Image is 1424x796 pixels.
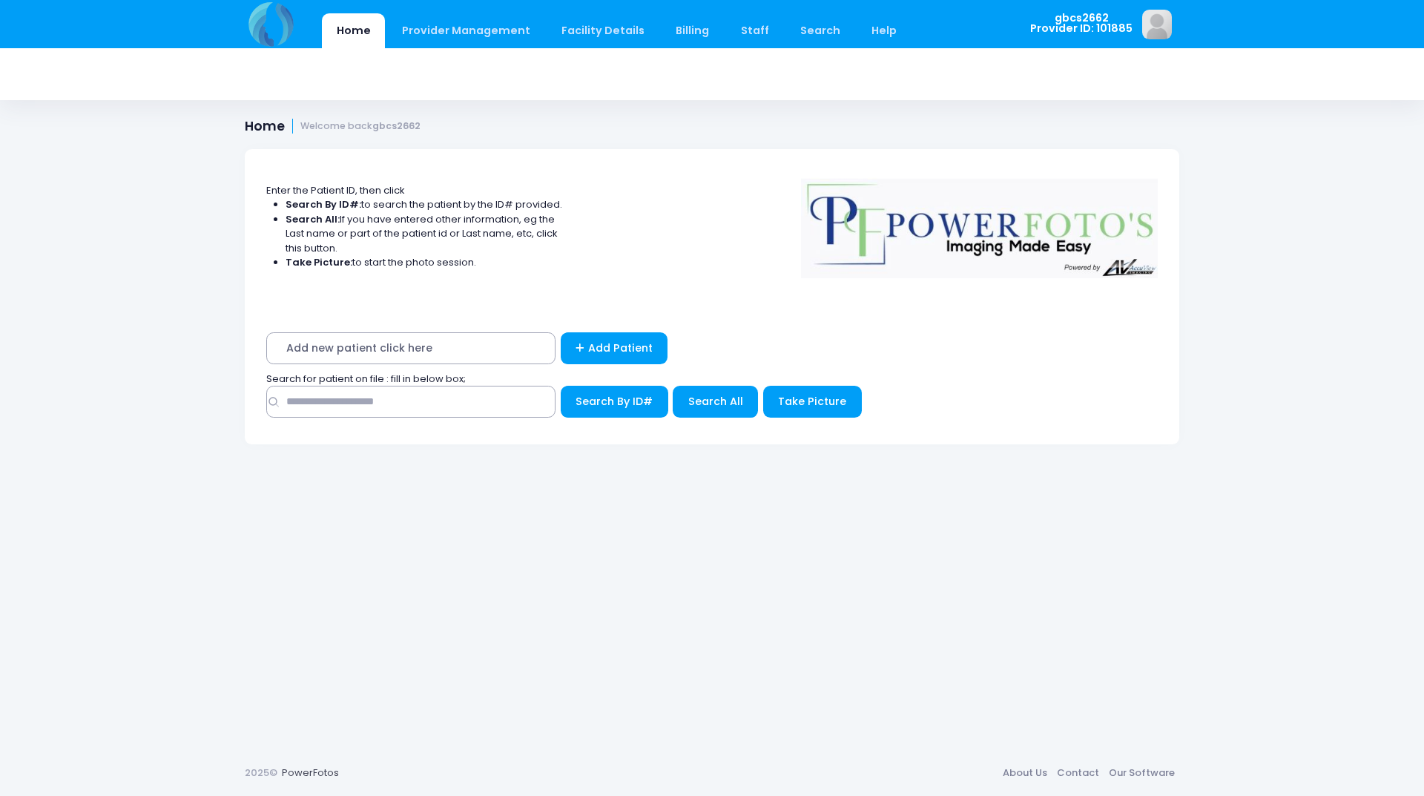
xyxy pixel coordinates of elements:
span: 2025© [245,766,277,780]
h1: Home [245,119,421,134]
a: Our Software [1104,760,1179,786]
span: Enter the Patient ID, then click [266,183,405,197]
button: Search All [673,386,758,418]
a: Help [857,13,912,48]
a: Add Patient [561,332,668,364]
li: to search the patient by the ID# provided. [286,197,563,212]
span: Search for patient on file : fill in below box; [266,372,466,386]
a: Facility Details [547,13,659,48]
span: Search All [688,394,743,409]
span: Search By ID# [576,394,653,409]
button: Take Picture [763,386,862,418]
a: Search [785,13,854,48]
img: image [1142,10,1172,39]
span: Take Picture [778,394,846,409]
a: PowerFotos [282,766,339,780]
a: Home [322,13,385,48]
a: About Us [998,760,1052,786]
li: to start the photo session. [286,255,563,270]
strong: Search By ID#: [286,197,361,211]
a: Staff [726,13,783,48]
button: Search By ID# [561,386,668,418]
img: Logo [794,168,1165,278]
strong: gbcs2662 [372,119,421,132]
a: Provider Management [387,13,544,48]
a: Billing [662,13,724,48]
small: Welcome back [300,121,421,132]
a: Contact [1052,760,1104,786]
span: gbcs2662 Provider ID: 101885 [1030,13,1133,34]
strong: Search All: [286,212,340,226]
strong: Take Picture: [286,255,352,269]
li: If you have entered other information, eg the Last name or part of the patient id or Last name, e... [286,212,563,256]
span: Add new patient click here [266,332,556,364]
